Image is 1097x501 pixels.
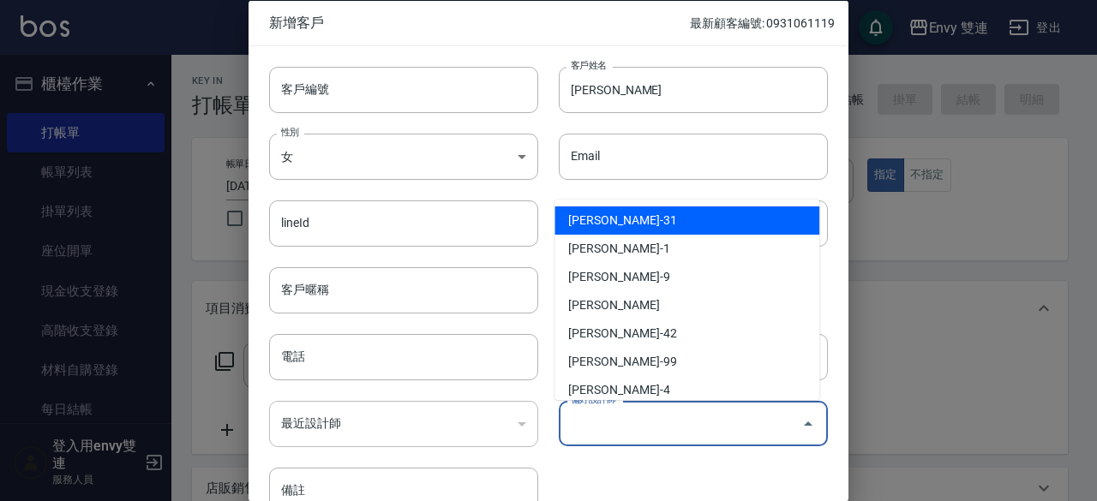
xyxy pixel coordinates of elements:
label: 客戶姓名 [571,58,607,71]
label: 性別 [281,125,299,138]
li: [PERSON_NAME]-9 [554,263,819,291]
div: 女 [269,133,538,179]
li: [PERSON_NAME]-31 [554,206,819,235]
button: Close [794,409,822,437]
li: [PERSON_NAME]-99 [554,348,819,376]
li: [PERSON_NAME] [554,291,819,319]
li: [PERSON_NAME]-1 [554,235,819,263]
li: [PERSON_NAME]-4 [554,376,819,404]
p: 最新顧客編號: 0931061119 [690,14,835,32]
span: 新增客戶 [269,14,690,31]
li: [PERSON_NAME]-42 [554,319,819,348]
